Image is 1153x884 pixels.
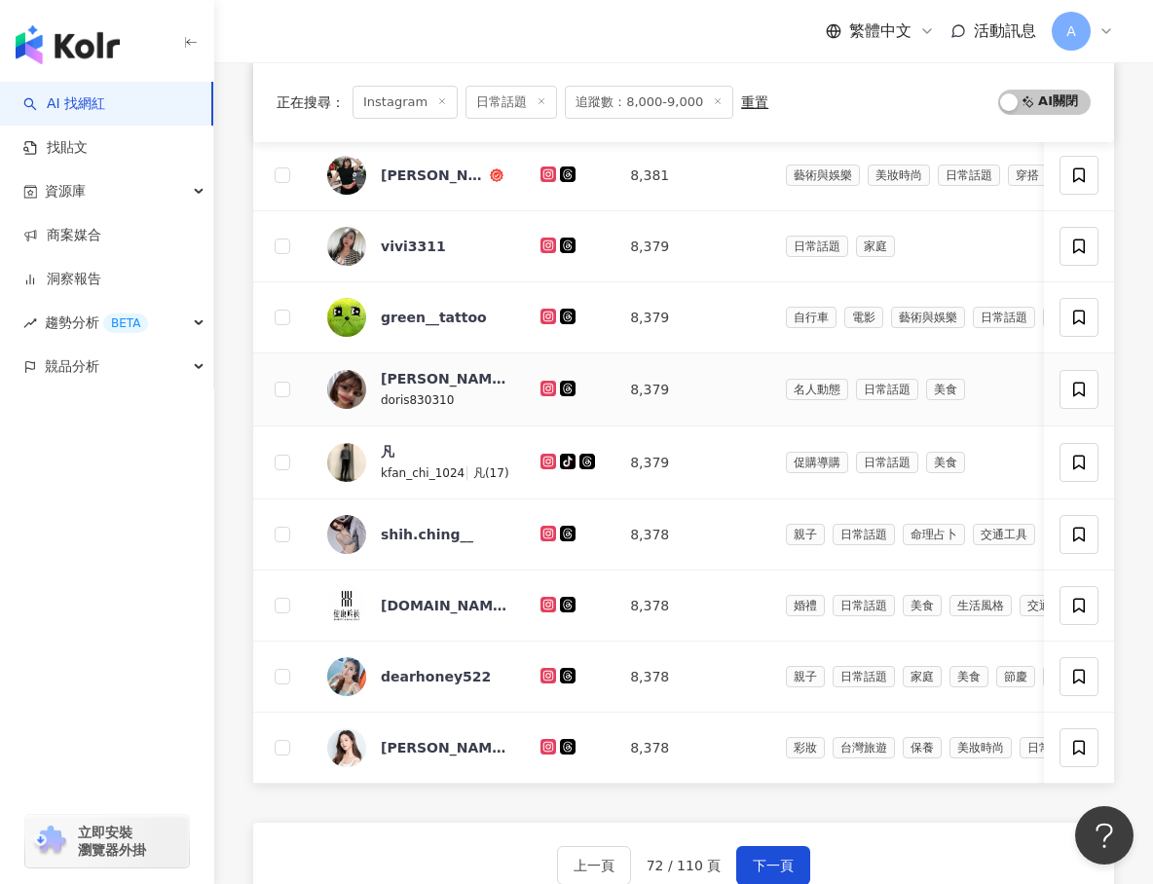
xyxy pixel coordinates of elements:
span: 日常話題 [856,379,918,400]
span: 日常話題 [833,666,895,687]
span: 日常話題 [938,165,1000,186]
span: 促購導購 [786,452,848,473]
span: 美妝時尚 [868,165,930,186]
img: KOL Avatar [327,728,366,767]
div: BETA [103,313,148,333]
span: 美妝時尚 [949,737,1012,758]
span: 藝術與娛樂 [786,165,860,186]
span: 彩妝 [786,737,825,758]
span: 美食 [926,379,965,400]
td: 8,379 [614,282,769,353]
img: KOL Avatar [327,515,366,554]
span: 美食 [903,595,942,616]
span: 生活風格 [949,595,1012,616]
td: 8,378 [614,571,769,642]
span: 旅遊 [1043,666,1082,687]
iframe: Help Scout Beacon - Open [1075,806,1134,865]
span: 交通工具 [1020,595,1082,616]
a: KOL Avatarvivi3311 [327,227,509,266]
div: 凡 [381,442,394,461]
div: vivi3311 [381,237,446,256]
span: doris830310 [381,393,454,407]
a: KOL Avatarshih.ching__ [327,515,509,554]
img: KOL Avatar [327,370,366,409]
span: 命理占卜 [1043,307,1105,328]
span: 正在搜尋 ： [277,94,345,110]
span: 立即安裝 瀏覽器外掛 [78,824,146,859]
span: 日常話題 [973,307,1035,328]
span: 穿搭 [1008,165,1047,186]
a: KOL Avatargreen__tattoo [327,298,509,337]
a: KOL Avatar凡kfan_chi_1024|凡(17) [327,442,509,483]
span: 日常話題 [833,524,895,545]
span: 美食 [949,666,988,687]
a: 找貼文 [23,138,88,158]
div: green__tattoo [381,308,487,327]
td: 8,379 [614,426,769,499]
img: KOL Avatar [327,657,366,696]
img: KOL Avatar [327,156,366,195]
span: 命理占卜 [903,524,965,545]
span: 凡(17) [473,466,509,480]
span: rise [23,316,37,330]
div: [PERSON_NAME]? [381,166,486,185]
span: 家庭 [856,236,895,257]
span: 日常話題 [465,86,557,119]
div: [DOMAIN_NAME] [381,596,507,615]
img: KOL Avatar [327,298,366,337]
div: [PERSON_NAME] [381,738,507,757]
a: 洞察報告 [23,270,101,289]
span: A [1066,20,1076,42]
a: KOL Avatar[DOMAIN_NAME] [327,586,509,625]
div: 重置 [741,94,768,110]
img: KOL Avatar [327,443,366,482]
div: [PERSON_NAME] [381,369,507,388]
a: KOL Avatar[PERSON_NAME]doris830310 [327,369,509,410]
span: 婚禮 [786,595,825,616]
span: 下一頁 [753,858,794,873]
td: 8,378 [614,499,769,571]
span: 追蹤數：8,000-9,000 [565,86,733,119]
span: 家庭 [903,666,942,687]
span: 競品分析 [45,345,99,388]
span: 繁體中文 [849,20,911,42]
img: KOL Avatar [327,227,366,266]
a: chrome extension立即安裝 瀏覽器外掛 [25,815,189,867]
span: 72 / 110 頁 [647,858,722,873]
span: 趨勢分析 [45,301,148,345]
img: chrome extension [31,826,69,857]
a: searchAI 找網紅 [23,94,105,114]
span: 上一頁 [574,858,614,873]
span: 藝術與娛樂 [891,307,965,328]
td: 8,378 [614,642,769,713]
span: | [465,464,473,480]
td: 8,381 [614,140,769,211]
td: 8,378 [614,713,769,784]
div: shih.ching__ [381,525,473,544]
span: 日常話題 [856,452,918,473]
img: KOL Avatar [327,586,366,625]
a: KOL Avatar[PERSON_NAME] [327,728,509,767]
span: 親子 [786,666,825,687]
span: 日常話題 [786,236,848,257]
span: 自行車 [786,307,837,328]
span: 名人動態 [786,379,848,400]
span: 保養 [903,737,942,758]
span: Instagram [353,86,458,119]
span: 親子 [786,524,825,545]
span: 電影 [844,307,883,328]
img: logo [16,25,120,64]
a: 商案媒合 [23,226,101,245]
span: 節慶 [996,666,1035,687]
span: 日常話題 [833,595,895,616]
span: 美食 [926,452,965,473]
a: KOL Avatardearhoney522 [327,657,509,696]
a: KOL Avatar[PERSON_NAME]? [327,156,509,195]
span: 資源庫 [45,169,86,213]
td: 8,379 [614,353,769,426]
div: dearhoney522 [381,667,491,686]
span: 台灣旅遊 [833,737,895,758]
span: 日常話題 [1020,737,1082,758]
span: kfan_chi_1024 [381,466,465,480]
span: 交通工具 [973,524,1035,545]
